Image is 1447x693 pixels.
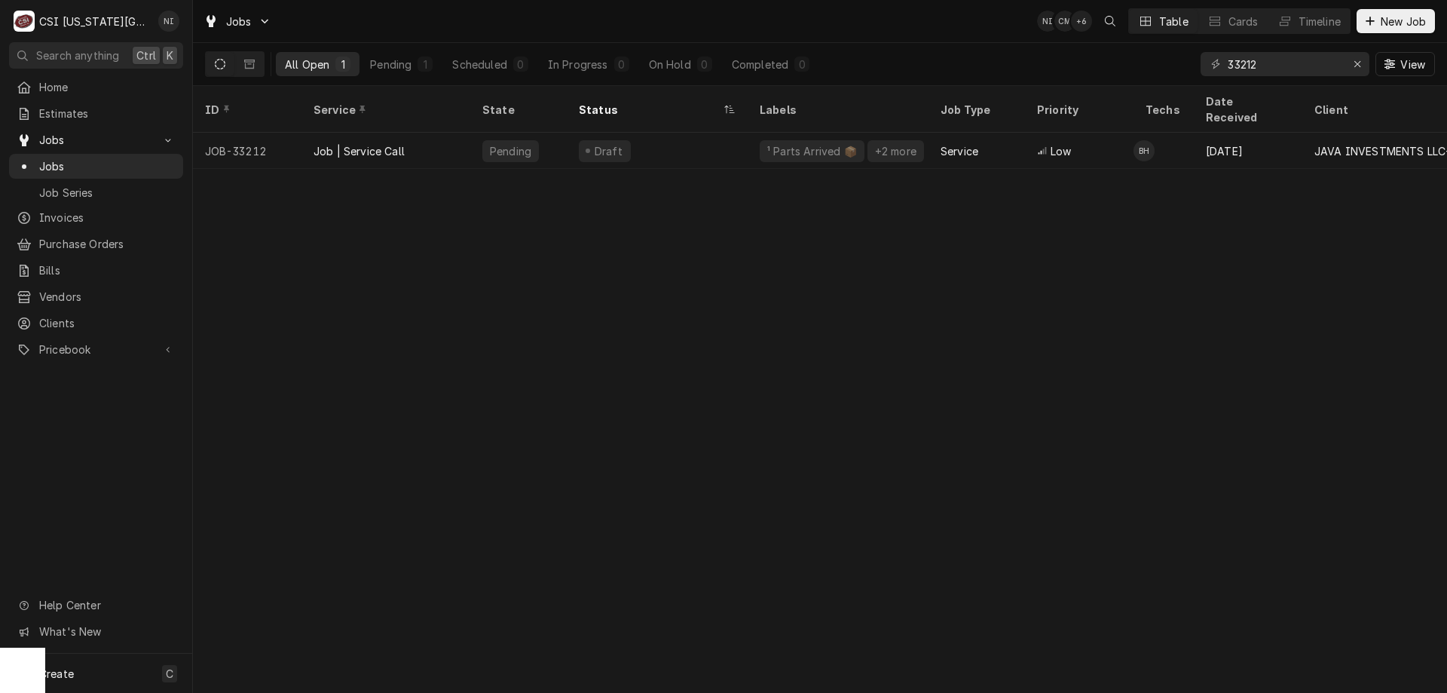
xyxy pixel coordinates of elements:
div: NI [158,11,179,32]
a: Go to What's New [9,619,183,644]
div: Completed [732,57,788,72]
a: Vendors [9,284,183,309]
div: 1 [338,57,347,72]
div: In Progress [548,57,608,72]
a: Jobs [9,154,183,179]
span: Help Center [39,597,174,613]
input: Keyword search [1228,52,1341,76]
div: Labels [760,102,916,118]
button: Open search [1098,9,1122,33]
div: CSI [US_STATE][GEOGRAPHIC_DATA] [39,14,150,29]
div: +2 more [873,143,918,159]
a: Go to Jobs [9,127,183,152]
div: Techs [1146,102,1182,118]
div: 0 [700,57,709,72]
span: New Job [1378,14,1429,29]
div: Timeline [1299,14,1341,29]
div: Pending [488,143,533,159]
a: Clients [9,311,183,336]
span: Jobs [39,132,153,148]
div: CSI Kansas City's Avatar [14,11,35,32]
span: What's New [39,624,174,639]
div: 0 [797,57,806,72]
div: CM [1054,11,1075,32]
a: Invoices [9,205,183,230]
a: Go to Help Center [9,593,183,618]
span: Jobs [226,14,252,29]
span: Invoices [39,210,176,225]
a: Go to Jobs [197,9,277,34]
div: 1 [421,57,430,72]
div: BH [1133,140,1155,161]
button: View [1375,52,1435,76]
a: Purchase Orders [9,232,183,256]
div: Priority [1037,102,1118,118]
div: ID [205,102,286,118]
div: State [482,102,555,118]
a: Home [9,75,183,100]
div: Job Type [941,102,1013,118]
button: Erase input [1345,52,1369,76]
span: Estimates [39,106,176,121]
span: Bills [39,262,176,278]
div: Table [1159,14,1188,29]
div: 0 [617,57,626,72]
button: Search anythingCtrlK [9,42,183,69]
div: JOB-33212 [193,133,301,169]
span: Vendors [39,289,176,305]
span: Jobs [39,158,176,174]
span: View [1397,57,1428,72]
div: Job | Service Call [314,143,405,159]
span: Create [39,667,74,680]
div: Scheduled [452,57,506,72]
span: Ctrl [136,48,156,63]
div: Chancellor Morris's Avatar [1054,11,1075,32]
div: Draft [592,143,625,159]
div: All Open [285,57,329,72]
div: [DATE] [1194,133,1302,169]
div: 0 [516,57,525,72]
div: NI [1037,11,1058,32]
div: Service [314,102,455,118]
div: Service [941,143,978,159]
div: Cards [1228,14,1259,29]
div: On Hold [649,57,691,72]
span: Pricebook [39,342,153,357]
button: New Job [1357,9,1435,33]
span: Job Series [39,185,176,201]
div: Brian Hawkins's Avatar [1133,140,1155,161]
a: Go to Pricebook [9,337,183,362]
div: Date Received [1206,94,1287,125]
div: + 6 [1071,11,1092,32]
div: Nate Ingram's Avatar [1037,11,1058,32]
span: Search anything [36,48,119,63]
div: Status [579,102,720,118]
span: Purchase Orders [39,236,176,252]
span: Home [39,79,176,95]
span: K [167,48,173,63]
a: Bills [9,258,183,283]
div: C [14,11,35,32]
a: Estimates [9,101,183,126]
div: ¹ Parts Arrived 📦 [766,143,858,159]
div: Nate Ingram's Avatar [158,11,179,32]
a: Job Series [9,180,183,205]
span: Clients [39,315,176,331]
span: C [166,666,173,682]
span: Low [1051,143,1071,159]
div: Pending [370,57,411,72]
